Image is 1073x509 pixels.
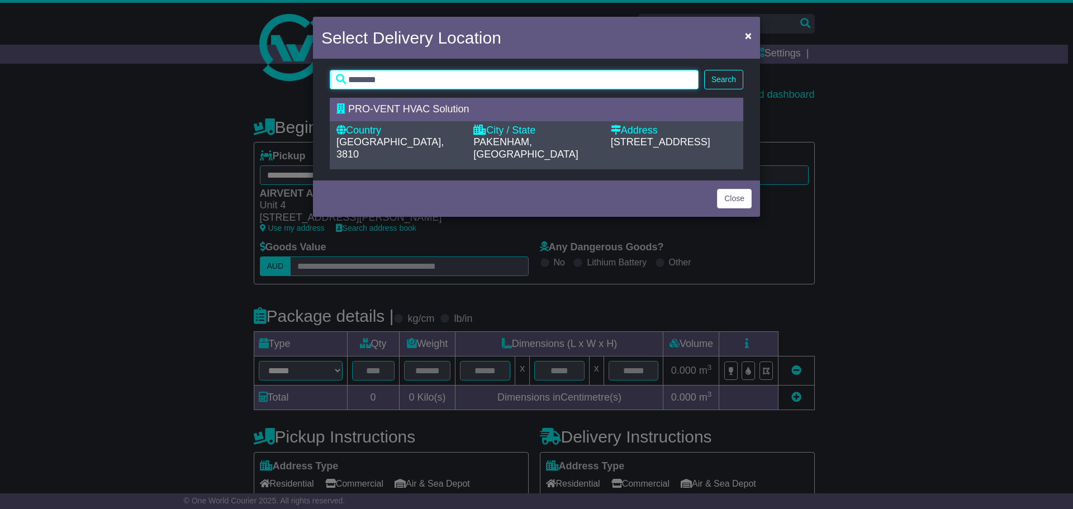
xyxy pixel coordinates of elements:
button: Close [717,189,752,208]
div: Address [611,125,737,137]
h4: Select Delivery Location [321,25,501,50]
span: [GEOGRAPHIC_DATA], 3810 [336,136,444,160]
button: Search [704,70,743,89]
span: [STREET_ADDRESS] [611,136,710,148]
button: Close [739,24,757,47]
div: Country [336,125,462,137]
span: × [745,29,752,42]
span: PAKENHAM, [GEOGRAPHIC_DATA] [473,136,578,160]
div: City / State [473,125,599,137]
span: PRO-VENT HVAC Solution [348,103,469,115]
